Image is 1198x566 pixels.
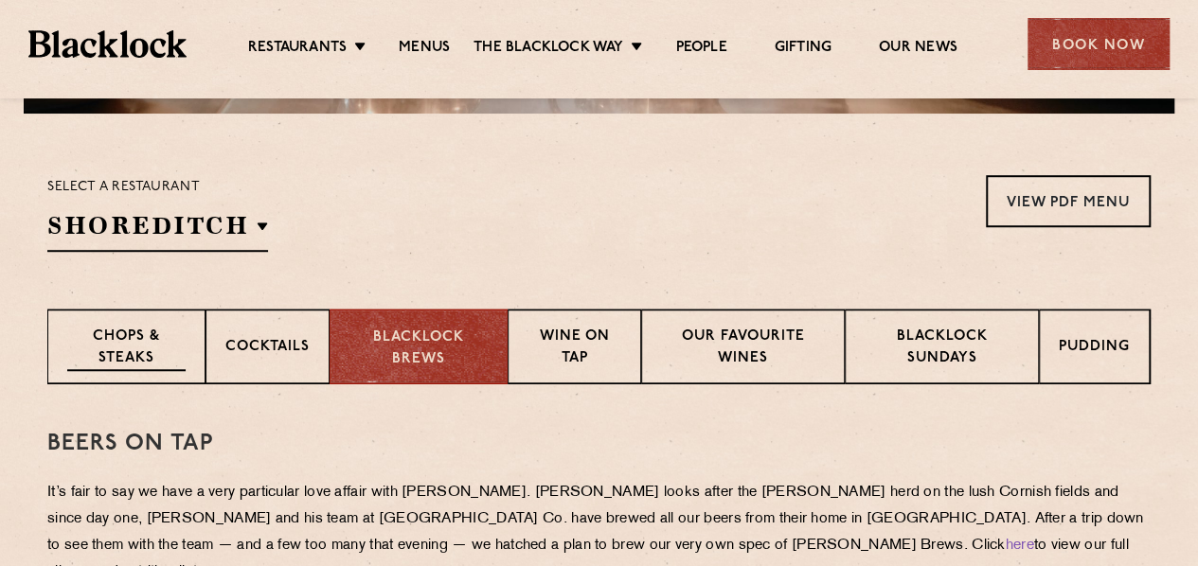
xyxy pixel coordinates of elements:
[47,432,1151,456] h3: Beers on tap
[28,30,187,57] img: BL_Textured_Logo-footer-cropped.svg
[1028,18,1170,70] div: Book Now
[986,175,1151,227] a: View PDF Menu
[349,327,488,370] p: Blacklock Brews
[527,327,620,371] p: Wine on Tap
[865,327,1019,371] p: Blacklock Sundays
[248,39,347,60] a: Restaurants
[661,327,826,371] p: Our favourite wines
[47,209,268,252] h2: Shoreditch
[67,327,186,371] p: Chops & Steaks
[399,39,450,60] a: Menus
[1006,539,1034,553] a: here
[775,39,831,60] a: Gifting
[47,175,268,200] p: Select a restaurant
[879,39,957,60] a: Our News
[675,39,726,60] a: People
[1059,337,1130,361] p: Pudding
[225,337,310,361] p: Cocktails
[474,39,623,60] a: The Blacklock Way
